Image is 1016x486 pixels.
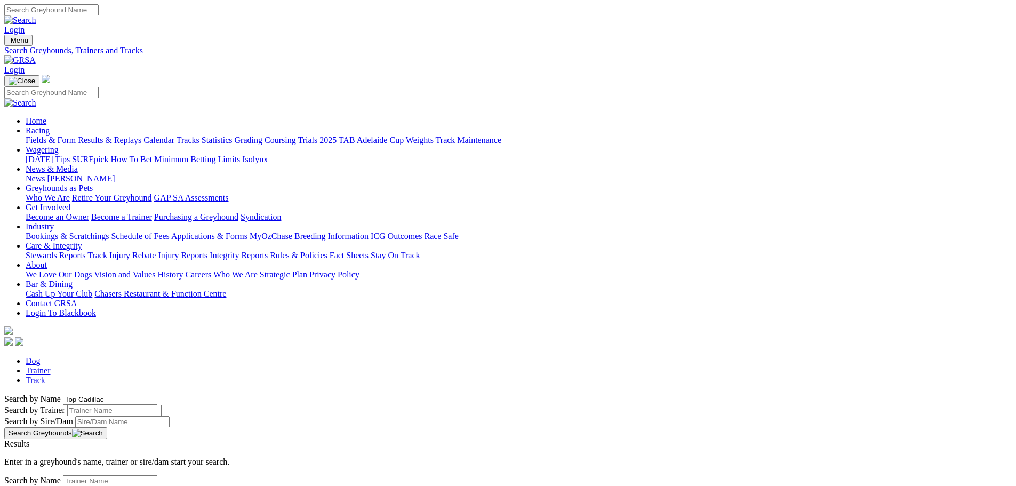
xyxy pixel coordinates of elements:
img: logo-grsa-white.png [4,326,13,335]
div: About [26,270,1012,280]
a: Calendar [143,136,174,145]
a: Greyhounds as Pets [26,184,93,193]
a: Care & Integrity [26,241,82,250]
a: ICG Outcomes [371,232,422,241]
a: Retire Your Greyhound [72,193,152,202]
button: Search Greyhounds [4,427,107,439]
input: Search by Sire/Dam name [75,416,170,427]
a: SUREpick [72,155,108,164]
a: News & Media [26,164,78,173]
input: Search by Trainer name [67,405,162,416]
a: Wagering [26,145,59,154]
a: [DATE] Tips [26,155,70,164]
a: Stay On Track [371,251,420,260]
a: Dog [26,356,41,365]
a: Purchasing a Greyhound [154,212,238,221]
a: 2025 TAB Adelaide Cup [319,136,404,145]
a: Stewards Reports [26,251,85,260]
a: Fields & Form [26,136,76,145]
img: GRSA [4,55,36,65]
img: twitter.svg [15,337,23,346]
img: Search [72,429,103,437]
a: Careers [185,270,211,279]
img: Search [4,15,36,25]
a: MyOzChase [250,232,292,241]
a: Trainer [26,366,51,375]
img: logo-grsa-white.png [42,75,50,83]
div: Get Involved [26,212,1012,222]
div: Care & Integrity [26,251,1012,260]
a: Applications & Forms [171,232,247,241]
a: Isolynx [242,155,268,164]
a: Grading [235,136,262,145]
a: Privacy Policy [309,270,359,279]
div: Industry [26,232,1012,241]
a: Bar & Dining [26,280,73,289]
input: Search [4,87,99,98]
a: Login [4,25,25,34]
a: Who We Are [213,270,258,279]
a: Home [26,116,46,125]
label: Search by Sire/Dam [4,417,73,426]
a: Tracks [177,136,199,145]
a: Weights [406,136,434,145]
a: History [157,270,183,279]
a: Track Injury Rebate [87,251,156,260]
span: Menu [11,36,28,44]
a: Coursing [265,136,296,145]
a: Injury Reports [158,251,207,260]
div: Wagering [26,155,1012,164]
button: Toggle navigation [4,35,33,46]
a: Bookings & Scratchings [26,232,109,241]
a: [PERSON_NAME] [47,174,115,183]
a: Who We Are [26,193,70,202]
a: Racing [26,126,50,135]
a: Become a Trainer [91,212,152,221]
div: Racing [26,136,1012,145]
p: Enter in a greyhound's name, trainer or sire/dam start your search. [4,457,1012,467]
a: Trials [298,136,317,145]
input: Search [4,4,99,15]
a: Breeding Information [294,232,369,241]
a: Results & Replays [78,136,141,145]
a: Minimum Betting Limits [154,155,240,164]
a: News [26,174,45,183]
div: Greyhounds as Pets [26,193,1012,203]
input: Search by Greyhound name [63,394,157,405]
img: Close [9,77,35,85]
a: Statistics [202,136,233,145]
img: facebook.svg [4,337,13,346]
a: Login To Blackbook [26,308,96,317]
label: Search by Trainer [4,405,65,415]
a: Get Involved [26,203,70,212]
a: How To Bet [111,155,153,164]
a: Cash Up Your Club [26,289,92,298]
label: Search by Name [4,476,61,485]
button: Toggle navigation [4,75,39,87]
a: Race Safe [424,232,458,241]
a: Integrity Reports [210,251,268,260]
a: Vision and Values [94,270,155,279]
a: Strategic Plan [260,270,307,279]
img: Search [4,98,36,108]
a: Chasers Restaurant & Function Centre [94,289,226,298]
a: Rules & Policies [270,251,327,260]
a: GAP SA Assessments [154,193,229,202]
a: Search Greyhounds, Trainers and Tracks [4,46,1012,55]
a: Schedule of Fees [111,232,169,241]
a: Track [26,376,45,385]
a: About [26,260,47,269]
label: Search by Name [4,394,61,403]
a: Contact GRSA [26,299,77,308]
div: News & Media [26,174,1012,184]
a: Syndication [241,212,281,221]
a: We Love Our Dogs [26,270,92,279]
div: Results [4,439,1012,449]
div: Bar & Dining [26,289,1012,299]
a: Track Maintenance [436,136,501,145]
a: Login [4,65,25,74]
a: Industry [26,222,54,231]
a: Become an Owner [26,212,89,221]
a: Fact Sheets [330,251,369,260]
